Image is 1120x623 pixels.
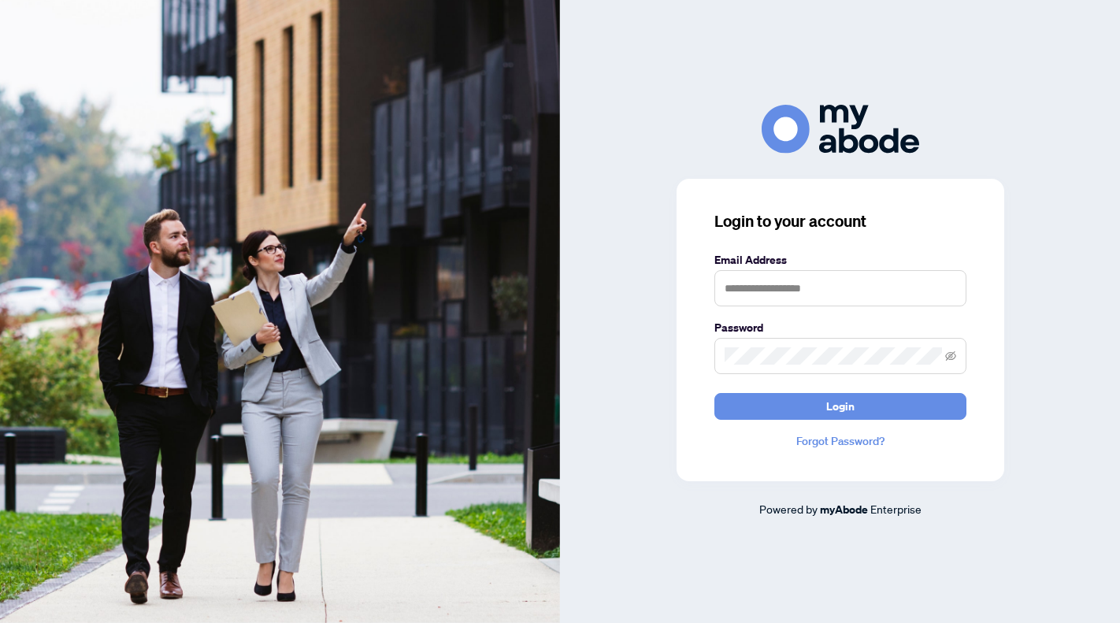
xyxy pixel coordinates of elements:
[714,210,966,232] h3: Login to your account
[826,394,855,419] span: Login
[762,105,919,153] img: ma-logo
[714,393,966,420] button: Login
[945,350,956,362] span: eye-invisible
[714,251,966,269] label: Email Address
[820,501,868,518] a: myAbode
[870,502,922,516] span: Enterprise
[714,319,966,336] label: Password
[759,502,818,516] span: Powered by
[714,432,966,450] a: Forgot Password?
